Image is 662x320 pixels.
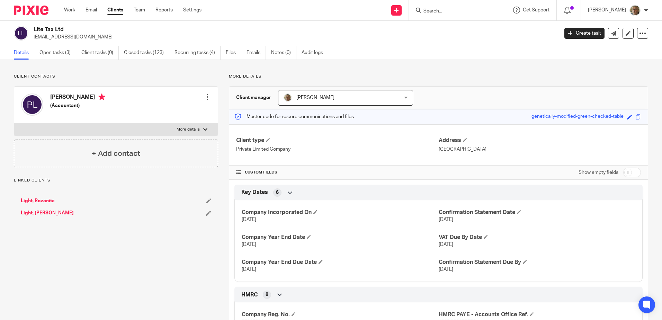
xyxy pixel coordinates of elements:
img: svg%3E [21,94,43,116]
h4: Client type [236,137,438,144]
div: genetically-modified-green-checked-table [531,113,624,121]
img: Pixie [14,6,48,15]
a: Recurring tasks (4) [175,46,221,60]
a: Emails [247,46,266,60]
h4: + Add contact [92,148,140,159]
a: Reports [155,7,173,14]
h4: [PERSON_NAME] [50,94,105,102]
a: Audit logs [302,46,328,60]
a: Files [226,46,241,60]
span: [DATE] [439,217,453,222]
a: Clients [107,7,123,14]
h4: Address [439,137,641,144]
span: Key Dates [241,189,268,196]
p: Private Limited Company [236,146,438,153]
img: profile%20pic%204.JPG [284,94,292,102]
a: Light, [PERSON_NAME] [21,210,74,216]
span: [DATE] [242,242,256,247]
h5: (Accountant) [50,102,105,109]
a: Email [86,7,97,14]
a: Settings [183,7,202,14]
label: Show empty fields [579,169,618,176]
p: More details [177,127,200,132]
a: Light, Rozanita [21,197,55,204]
a: Details [14,46,34,60]
p: Master code for secure communications and files [234,113,354,120]
span: HMRC [241,291,258,299]
a: Client tasks (0) [81,46,119,60]
p: Linked clients [14,178,218,183]
h3: Client manager [236,94,271,101]
p: Client contacts [14,74,218,79]
h4: CUSTOM FIELDS [236,170,438,175]
span: Get Support [523,8,549,12]
h4: Confirmation Statement Due By [439,259,635,266]
a: Notes (0) [271,46,296,60]
span: [DATE] [242,267,256,272]
p: [PERSON_NAME] [588,7,626,14]
h4: Company Year End Due Date [242,259,438,266]
a: Open tasks (3) [39,46,76,60]
p: [EMAIL_ADDRESS][DOMAIN_NAME] [34,34,554,41]
span: [DATE] [439,242,453,247]
a: Work [64,7,75,14]
a: Closed tasks (123) [124,46,169,60]
a: Create task [564,28,605,39]
h4: Confirmation Statement Date [439,209,635,216]
input: Search [423,8,485,15]
h4: Company Year End Date [242,234,438,241]
p: [GEOGRAPHIC_DATA] [439,146,641,153]
h4: Company Reg. No. [242,311,438,318]
span: [DATE] [439,267,453,272]
img: svg%3E [14,26,28,41]
i: Primary [98,94,105,100]
h4: HMRC PAYE - Accounts Office Ref. [439,311,635,318]
span: 8 [266,291,268,298]
h4: Company Incorporated On [242,209,438,216]
p: More details [229,74,648,79]
span: [DATE] [242,217,256,222]
h2: Lite Tax Ltd [34,26,450,33]
img: profile%20pic%204.JPG [629,5,641,16]
span: [PERSON_NAME] [296,95,334,100]
h4: VAT Due By Date [439,234,635,241]
a: Team [134,7,145,14]
span: 6 [276,189,279,196]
